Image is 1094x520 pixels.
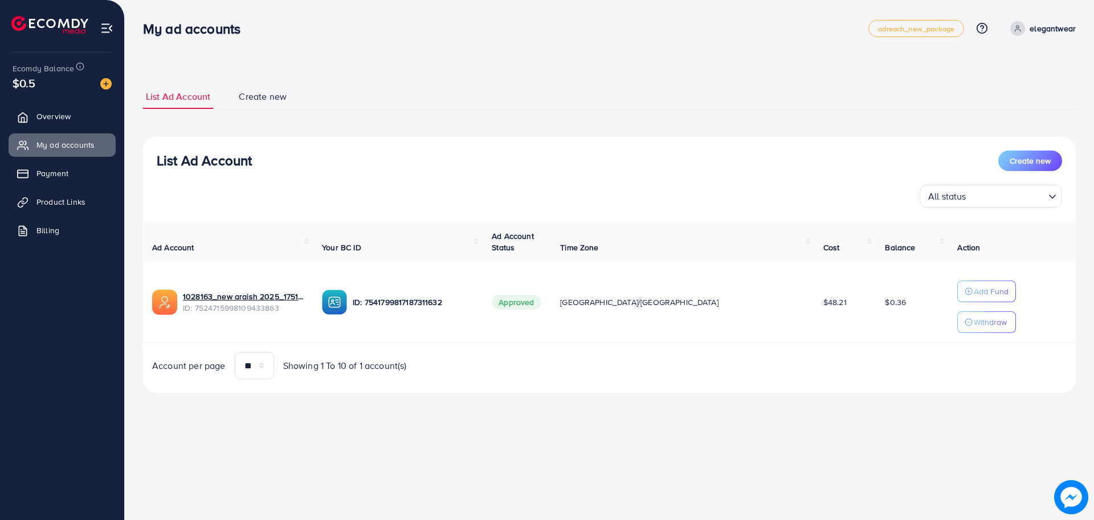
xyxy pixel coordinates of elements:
span: $0.5 [13,75,36,91]
span: List Ad Account [146,90,210,103]
span: [GEOGRAPHIC_DATA]/[GEOGRAPHIC_DATA] [560,296,719,308]
span: Action [957,242,980,253]
h3: List Ad Account [157,152,252,169]
a: adreach_new_package [868,20,964,37]
p: elegantwear [1030,22,1076,35]
span: Ecomdy Balance [13,63,74,74]
p: Add Fund [974,285,1009,298]
a: Product Links [9,190,116,213]
a: Billing [9,219,116,242]
span: Billing [36,225,59,236]
p: Withdraw [974,315,1007,329]
span: Approved [492,295,541,310]
img: menu [100,22,113,35]
span: Create new [239,90,287,103]
span: Payment [36,168,68,179]
button: Withdraw [957,311,1016,333]
span: Account per page [152,359,226,372]
img: image [100,78,112,90]
div: <span class='underline'>1028163_new araish 2025_1751984578903</span></br>7524715998109433863 [183,291,304,314]
a: 1028163_new araish 2025_1751984578903 [183,291,304,302]
a: My ad accounts [9,133,116,156]
span: Overview [36,111,71,122]
h3: My ad accounts [143,21,250,37]
span: Showing 1 To 10 of 1 account(s) [283,359,407,372]
span: My ad accounts [36,139,95,151]
span: Cost [823,242,840,253]
button: Create new [998,151,1062,171]
span: All status [926,188,969,205]
p: ID: 7541799817187311632 [353,295,473,309]
img: ic-ba-acc.ded83a64.svg [322,290,347,315]
img: logo [11,16,88,34]
span: $0.36 [885,296,906,308]
a: Payment [9,162,116,185]
span: $48.21 [823,296,847,308]
a: elegantwear [1006,21,1076,36]
img: image [1054,480,1088,514]
div: Search for option [920,185,1062,208]
button: Add Fund [957,281,1016,302]
span: Product Links [36,196,85,208]
span: Time Zone [560,242,598,253]
span: Your BC ID [322,242,361,253]
img: ic-ads-acc.e4c84228.svg [152,290,177,315]
input: Search for option [970,186,1044,205]
span: Balance [885,242,915,253]
a: Overview [9,105,116,128]
span: Create new [1010,155,1051,166]
span: adreach_new_package [878,25,954,32]
span: Ad Account [152,242,194,253]
span: ID: 7524715998109433863 [183,302,304,314]
span: Ad Account Status [492,230,534,253]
